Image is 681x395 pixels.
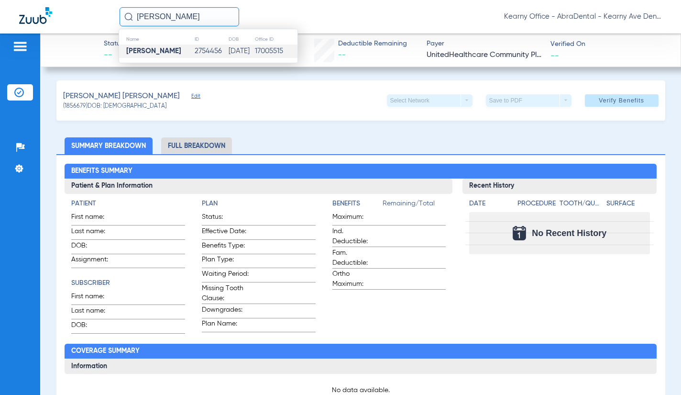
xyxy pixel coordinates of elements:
h4: Date [469,199,509,209]
span: Verify Benefits [599,97,644,104]
span: Kearny Office - AbraDental - Kearny Ave Dental, LLC - Kearny General [504,12,662,22]
th: ID [194,34,228,45]
h2: Benefits Summary [65,164,657,179]
span: UnitedHealthcare Community Plan - [GEOGRAPHIC_DATA] - (HUB) [427,49,542,61]
span: Benefits Type: [202,241,249,254]
span: Plan Name: [202,319,249,332]
h2: Coverage Summary [65,344,657,359]
span: DOB: [71,320,118,333]
li: Full Breakdown [161,137,232,154]
span: Downgrades: [202,305,249,318]
img: Calendar [513,226,526,240]
span: Fam. Deductible: [332,248,379,268]
app-breakdown-title: Tooth/Quad [560,199,603,212]
h3: Recent History [462,179,657,194]
h3: Information [65,359,657,374]
span: Last name: [71,306,118,319]
td: 17005515 [254,45,297,58]
span: Last name: [71,226,118,239]
span: Deductible Remaining [338,39,407,49]
app-breakdown-title: Benefits [332,199,383,212]
span: Verified On [550,39,666,49]
span: Effective Date: [202,226,249,239]
span: Edit [191,93,200,102]
h4: Plan [202,199,316,209]
button: Verify Benefits [585,94,659,107]
span: No Recent History [532,228,606,238]
span: -- [338,51,346,59]
app-breakdown-title: Surface [606,199,650,212]
img: hamburger-icon [12,41,28,52]
span: [PERSON_NAME] [PERSON_NAME] [63,90,180,102]
h3: Patient & Plan Information [65,179,452,194]
span: First name: [71,212,118,225]
h4: Tooth/Quad [560,199,603,209]
span: Payer [427,39,542,49]
span: Remaining/Total [383,199,446,212]
input: Search for patients [120,7,239,26]
span: (1856679) DOB: [DEMOGRAPHIC_DATA] [63,102,166,111]
app-breakdown-title: Date [469,199,509,212]
h4: Patient [71,199,185,209]
span: -- [104,49,123,61]
app-breakdown-title: Procedure [517,199,556,212]
th: Office ID [254,34,297,45]
h4: Surface [606,199,650,209]
td: [DATE] [228,45,254,58]
td: 2754456 [194,45,228,58]
h4: Procedure [517,199,556,209]
li: Summary Breakdown [65,137,153,154]
strong: [PERSON_NAME] [126,47,181,55]
img: Zuub Logo [19,7,52,24]
span: Missing Tooth Clause: [202,283,249,304]
th: DOB [228,34,254,45]
span: Plan Type: [202,255,249,268]
span: Ortho Maximum: [332,269,379,289]
span: Maximum: [332,212,379,225]
span: First name: [71,292,118,305]
span: Ind. Deductible: [332,226,379,247]
span: Waiting Period: [202,269,249,282]
span: DOB: [71,241,118,254]
span: Status: [202,212,249,225]
iframe: Chat Widget [633,349,681,395]
th: Name [119,34,194,45]
span: -- [550,50,559,60]
p: No data available. [71,385,650,395]
h4: Subscriber [71,278,185,288]
span: Status [104,39,123,49]
h4: Benefits [332,199,383,209]
span: Assignment: [71,255,118,268]
img: Search Icon [124,12,133,21]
